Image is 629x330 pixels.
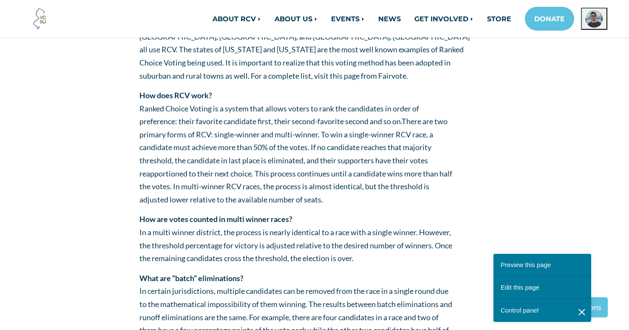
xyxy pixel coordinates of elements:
[139,213,490,265] p: In a multi winner district, the process is nearly identical to a race with a single winner. Howev...
[480,10,518,27] a: STORE
[139,89,490,206] p: Ranked Choice Voting is a system that allows voters to rank the candidates in order of preference...
[581,8,607,30] button: Open profile menu for Jack Cunningham
[28,7,51,30] img: Voter Choice NJ
[408,10,480,27] a: GET INVOLVED
[493,254,591,277] a: Preview this page
[139,91,212,100] strong: How does RCV work?
[206,10,268,27] a: ABOUT RCV
[324,10,371,27] a: EVENTS
[584,9,604,28] img: Jack Cunningham
[268,10,324,27] a: ABOUT US
[493,276,591,299] a: Edit this page
[139,273,244,283] strong: What are “batch” eliminations?
[139,214,292,224] strong: How are votes counted in multi winner races?
[139,7,607,31] nav: Main navigation
[371,10,408,27] a: NEWS
[525,7,574,31] a: DONATE
[493,299,591,322] a: Control panel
